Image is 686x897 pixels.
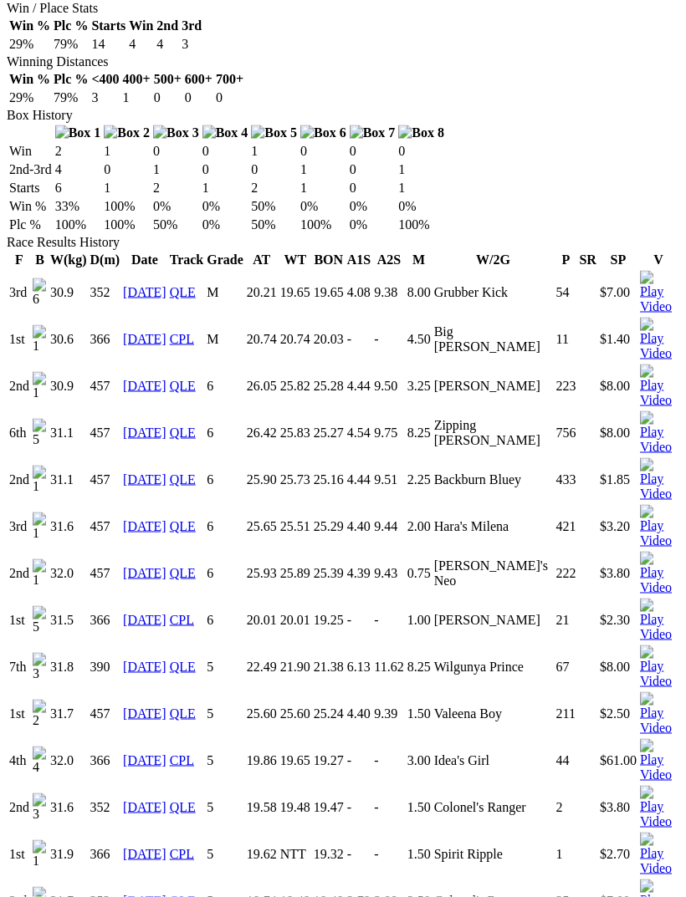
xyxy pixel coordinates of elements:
th: 400+ [122,71,151,88]
img: Box 7 [350,125,396,140]
td: - [346,317,371,362]
th: 700+ [215,71,244,88]
td: 457 [90,457,121,502]
td: 9.38 [373,270,404,315]
td: 366 [90,738,121,783]
a: QLE [170,706,196,721]
th: W(kg) [49,252,88,268]
td: 2nd [8,457,30,502]
th: 3rd [181,18,202,34]
img: Play Video [640,458,677,502]
td: 19.65 [313,270,345,315]
th: A1S [346,252,371,268]
div: Box History [7,108,679,123]
td: 2nd [8,364,30,409]
img: 6 [33,278,47,307]
td: 0% [299,198,347,215]
td: Zipping [PERSON_NAME] [433,410,554,456]
td: 9.75 [373,410,404,456]
th: SR [578,252,596,268]
td: 25.82 [279,364,311,409]
td: $8.00 [599,364,637,409]
a: [DATE] [123,519,166,533]
td: 2nd-3rd [8,161,53,178]
td: 1 [103,180,151,196]
td: 0 [152,143,200,160]
img: 5 [33,419,47,447]
td: 54 [555,270,576,315]
th: F [8,252,30,268]
img: 3 [33,653,47,681]
a: [DATE] [123,800,166,814]
td: 8.25 [407,645,432,690]
td: 32.0 [49,738,88,783]
td: 211 [555,691,576,736]
td: 390 [90,645,121,690]
td: 22.49 [246,645,278,690]
td: 0 [153,89,182,106]
div: Winning Distances [7,54,679,69]
td: 25.16 [313,457,345,502]
td: 6 [206,551,244,596]
td: 6 [206,410,244,456]
td: 29% [8,36,51,53]
td: Win % [8,198,53,215]
td: Backburn Bluey [433,457,554,502]
td: 1st [8,598,30,643]
td: 1st [8,691,30,736]
td: 25.93 [246,551,278,596]
th: 2nd [156,18,179,34]
td: 433 [555,457,576,502]
th: M [407,252,432,268]
td: 4.08 [346,270,371,315]
td: 3rd [8,504,30,549]
td: 7th [8,645,30,690]
td: 0 [349,180,397,196]
a: View replay [640,861,677,875]
a: [DATE] [123,472,166,487]
td: 8.25 [407,410,432,456]
td: 0% [397,198,445,215]
th: P [555,252,576,268]
td: - [346,598,371,643]
a: [DATE] [123,566,166,580]
a: View replay [640,487,677,501]
td: 1 [122,89,151,106]
td: 6 [54,180,102,196]
td: 1st [8,317,30,362]
img: Box 2 [104,125,150,140]
th: AT [246,252,278,268]
td: 100% [103,217,151,233]
th: SP [599,252,637,268]
a: View replay [640,767,677,782]
td: $3.20 [599,504,637,549]
img: Play Video [640,411,677,455]
td: 25.27 [313,410,345,456]
td: 6 [206,457,244,502]
td: 1 [250,143,298,160]
img: Box 6 [300,125,346,140]
td: 4.40 [346,691,371,736]
td: 67 [555,645,576,690]
td: 1.50 [407,691,432,736]
td: 2nd [8,551,30,596]
td: 3 [181,36,202,53]
td: Wilgunya Prince [433,645,554,690]
td: 25.65 [246,504,278,549]
a: [DATE] [123,613,166,627]
td: $2.50 [599,691,637,736]
img: Play Video [640,645,677,689]
td: 0 [202,161,249,178]
th: Grade [206,252,244,268]
td: 6th [8,410,30,456]
img: Play Video [640,552,677,595]
td: 100% [397,217,445,233]
td: 50% [152,217,200,233]
td: 457 [90,551,121,596]
td: M [206,270,244,315]
a: View replay [640,674,677,688]
th: Starts [90,18,126,34]
a: View replay [640,580,677,594]
td: 5 [206,691,244,736]
a: CPL [170,332,194,346]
